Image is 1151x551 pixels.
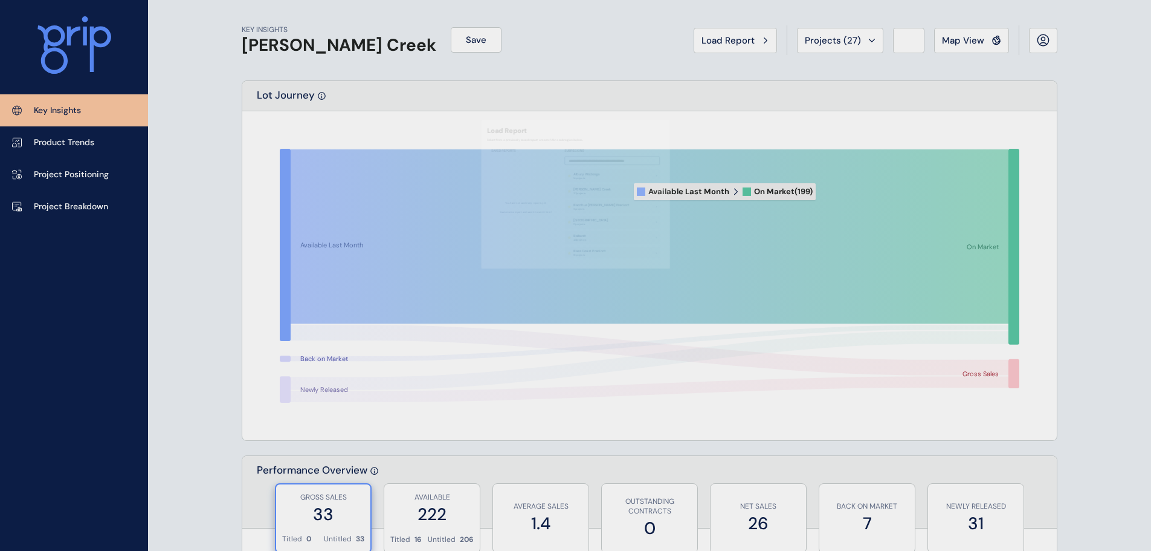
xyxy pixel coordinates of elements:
[934,501,1017,512] p: NEWLY RELEASED
[934,28,1009,53] button: Map View
[414,535,422,545] p: 16
[499,512,582,535] label: 1.4
[282,503,364,526] label: 33
[282,492,364,503] p: GROSS SALES
[825,501,909,512] p: BACK ON MARKET
[694,28,777,53] button: Load Report
[282,534,302,544] p: Titled
[797,28,883,53] button: Projects (27)
[499,501,582,512] p: AVERAGE SALES
[466,34,486,46] span: Save
[34,137,94,149] p: Product Trends
[701,34,755,47] span: Load Report
[805,34,861,47] span: Projects ( 27 )
[34,105,81,117] p: Key Insights
[242,35,436,56] h1: [PERSON_NAME] Creek
[257,463,367,528] p: Performance Overview
[608,497,691,517] p: OUTSTANDING CONTRACTS
[324,534,352,544] p: Untitled
[717,501,800,512] p: NET SALES
[717,512,800,535] label: 26
[428,535,456,545] p: Untitled
[934,512,1017,535] label: 31
[608,517,691,540] label: 0
[257,88,315,111] p: Lot Journey
[942,34,984,47] span: Map View
[460,535,474,545] p: 206
[306,534,311,544] p: 0
[390,503,474,526] label: 222
[34,169,109,181] p: Project Positioning
[390,535,410,545] p: Titled
[825,512,909,535] label: 7
[451,27,501,53] button: Save
[356,534,364,544] p: 33
[242,25,436,35] p: KEY INSIGHTS
[34,201,108,213] p: Project Breakdown
[390,492,474,503] p: AVAILABLE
